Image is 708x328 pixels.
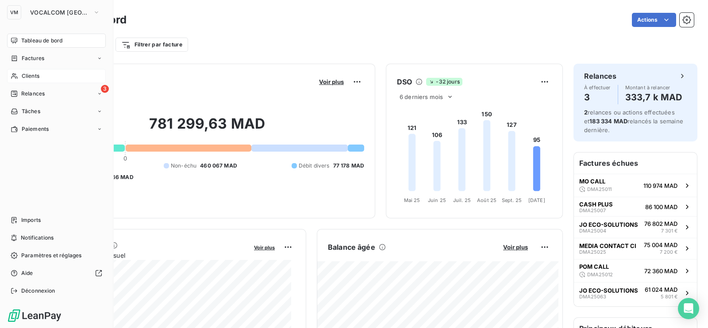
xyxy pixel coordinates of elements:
div: Open Intercom Messenger [678,298,699,319]
button: Voir plus [316,78,346,86]
span: 72 360 MAD [644,267,677,275]
span: 76 802 MAD [644,220,677,227]
span: 183 334 MAD [589,118,627,125]
span: Tableau de bord [21,37,62,45]
span: Notifications [21,234,54,242]
span: 86 100 MAD [645,203,677,210]
h4: 333,7 k MAD [625,90,682,104]
button: MO CALLDMA25011110 974 MAD [574,174,697,197]
span: Voir plus [254,244,275,251]
span: 3 [101,85,109,93]
span: 110 974 MAD [643,182,677,189]
span: MO CALL [579,178,605,185]
span: JO ECO-SOLUTIONS [579,221,638,228]
span: -356 366 MAD [94,173,134,181]
span: À effectuer [584,85,611,90]
button: MEDIA CONTACT CIDMA2502575 004 MAD7 200 € [574,238,697,259]
button: Voir plus [500,243,531,251]
span: 61 024 MAD [645,286,677,293]
span: Voir plus [319,78,344,85]
span: 77 178 MAD [333,162,365,170]
span: Montant à relancer [625,85,682,90]
span: 75 004 MAD [644,241,677,248]
div: VM [7,5,21,19]
span: Paiements [22,125,49,133]
span: VOCALCOM [GEOGRAPHIC_DATA] [30,9,89,16]
span: Débit divers [299,162,330,170]
span: DMA25007 [579,208,606,213]
span: DMA25063 [579,294,606,299]
span: POM CALL [579,263,609,270]
span: Imports [21,216,41,224]
span: 6 derniers mois [400,93,443,100]
h2: 781 299,63 MAD [50,115,364,141]
span: CASH PLUS [579,201,613,208]
tspan: Juil. 25 [453,197,471,203]
tspan: [DATE] [528,197,545,203]
span: Factures [22,54,44,62]
h6: Factures échues [574,153,697,174]
span: Non-échu [171,162,196,170]
span: 5 801 € [661,293,677,301]
h6: Balance âgée [328,242,375,252]
span: DMA25011 [587,187,612,192]
span: 0 [123,155,127,162]
h4: 3 [584,90,611,104]
button: Voir plus [251,243,277,251]
span: Clients [22,72,39,80]
span: Relances [21,90,45,98]
h6: DSO [397,76,412,87]
img: Logo LeanPay [7,309,62,323]
button: Filtrer par facture [115,38,188,52]
button: Actions [632,13,676,27]
tspan: Sept. 25 [502,197,522,203]
tspan: Mai 25 [404,197,420,203]
span: Voir plus [503,244,528,251]
button: JO ECO-SOLUTIONSDMA2500476 802 MAD7 301 € [574,216,697,238]
span: 460 067 MAD [200,162,237,170]
span: DMA25025 [579,249,606,255]
button: CASH PLUSDMA2500786 100 MAD [574,197,697,216]
span: MEDIA CONTACT CI [579,242,636,249]
span: Paramètres et réglages [21,252,81,259]
button: POM CALLDMA2501272 360 MAD [574,259,697,282]
span: relances ou actions effectuées et relancés la semaine dernière. [584,109,683,133]
tspan: Juin 25 [428,197,446,203]
h6: Relances [584,71,616,81]
span: Aide [21,269,33,277]
span: Déconnexion [21,287,55,295]
span: 2 [584,109,588,116]
a: Aide [7,266,106,280]
button: JO ECO-SOLUTIONSDMA2506361 024 MAD5 801 € [574,282,697,304]
span: 7 301 € [661,227,677,235]
tspan: Août 25 [477,197,496,203]
span: -32 jours [426,78,462,86]
span: Tâches [22,107,40,115]
span: DMA25004 [579,228,606,233]
span: DMA25012 [587,272,613,277]
span: Chiffre d'affaires mensuel [50,251,248,260]
span: 7 200 € [660,248,677,256]
span: JO ECO-SOLUTIONS [579,287,638,294]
